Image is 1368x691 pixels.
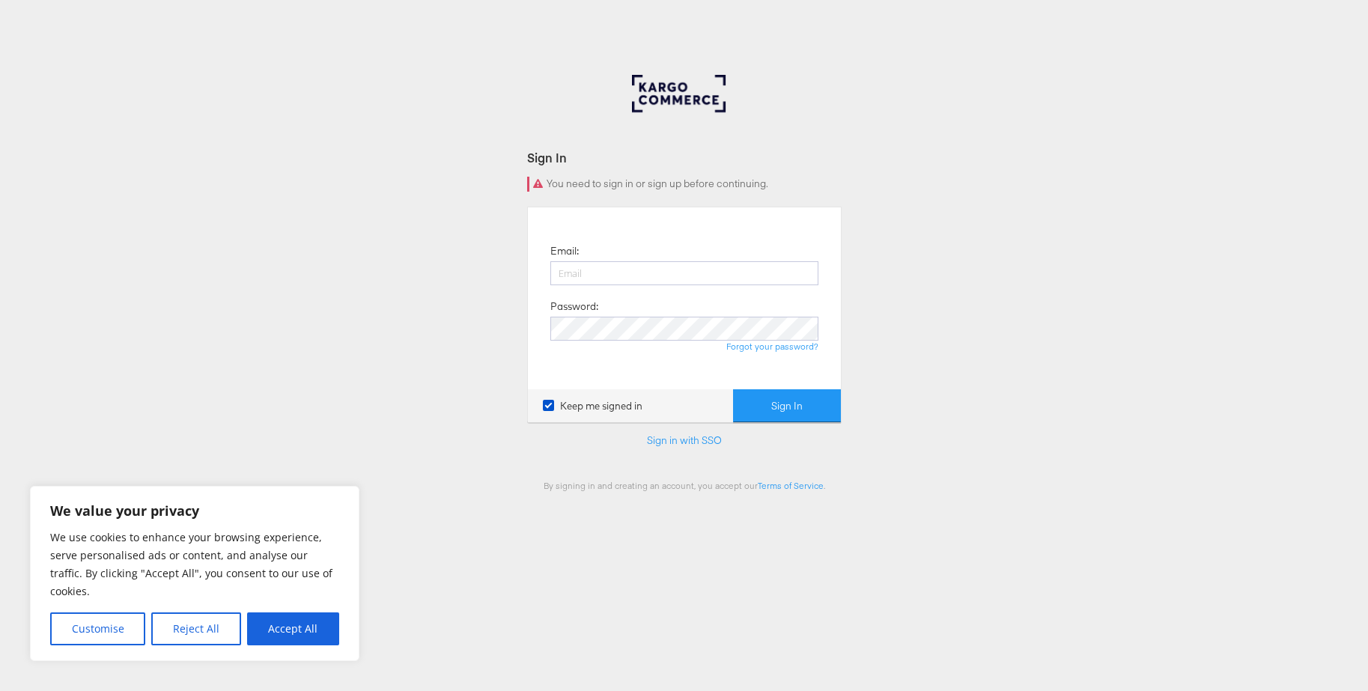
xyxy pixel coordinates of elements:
div: You need to sign in or sign up before continuing. [527,177,842,192]
label: Password: [550,299,598,314]
div: We value your privacy [30,486,359,661]
input: Email [550,261,818,285]
button: Sign In [733,389,841,423]
label: Email: [550,244,579,258]
div: Sign In [527,149,842,166]
button: Accept All [247,612,339,645]
div: By signing in and creating an account, you accept our . [527,480,842,491]
p: We use cookies to enhance your browsing experience, serve personalised ads or content, and analys... [50,529,339,600]
a: Terms of Service [758,480,824,491]
button: Reject All [151,612,240,645]
button: Customise [50,612,145,645]
p: We value your privacy [50,502,339,520]
label: Keep me signed in [543,399,642,413]
a: Forgot your password? [726,341,818,352]
a: Sign in with SSO [647,433,722,447]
